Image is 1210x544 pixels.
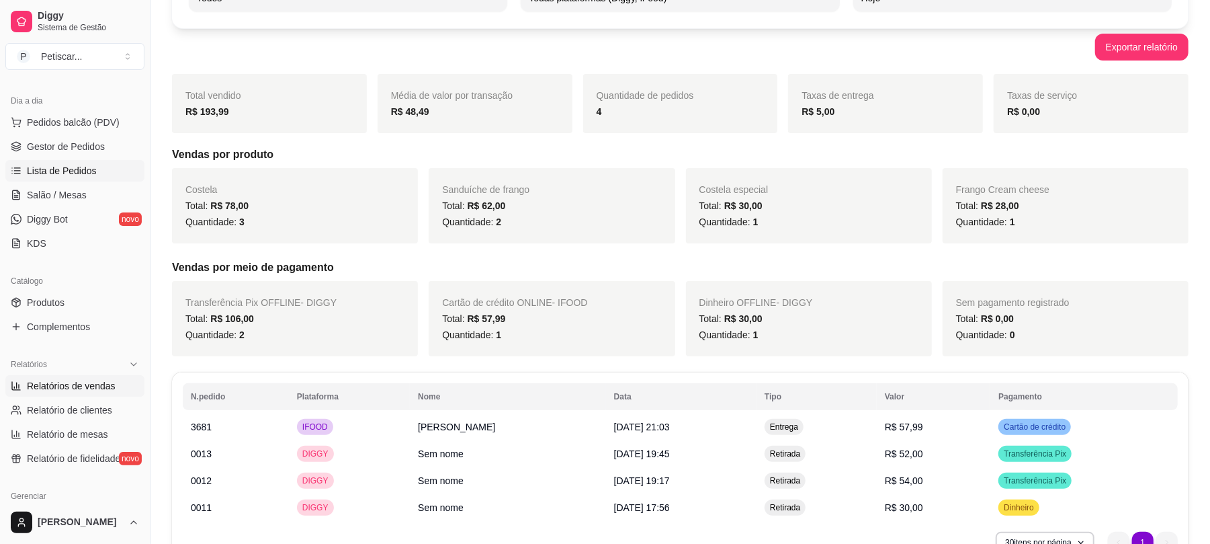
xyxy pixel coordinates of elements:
[41,50,82,63] div: Petiscar ...
[38,22,139,33] span: Sistema de Gestão
[496,329,501,340] span: 1
[614,475,670,486] span: [DATE] 19:17
[27,296,64,309] span: Produtos
[5,136,144,157] a: Gestor de Pedidos
[5,233,144,254] a: KDS
[5,316,144,338] a: Complementos
[185,217,245,227] span: Quantidade:
[877,383,990,410] th: Valor
[5,292,144,313] a: Produtos
[442,184,529,195] span: Sanduíche de frango
[5,375,144,397] a: Relatórios de vendas
[442,313,505,324] span: Total:
[300,502,331,513] span: DIGGY
[614,422,670,432] span: [DATE] 21:03
[27,403,112,417] span: Relatório de clientes
[956,313,1014,324] span: Total:
[699,313,763,324] span: Total:
[185,106,229,117] strong: R$ 193,99
[300,475,331,486] span: DIGGY
[753,217,759,227] span: 1
[5,5,144,38] a: DiggySistema de Gestão
[757,383,877,410] th: Tipo
[767,502,803,513] span: Retirada
[5,399,144,421] a: Relatório de clientes
[699,329,759,340] span: Quantidade:
[185,90,241,101] span: Total vendido
[5,90,144,112] div: Dia a dia
[724,200,763,211] span: R$ 30,00
[410,383,606,410] th: Nome
[956,200,1019,211] span: Total:
[1010,217,1015,227] span: 1
[5,448,144,469] a: Relatório de fidelidadenovo
[239,217,245,227] span: 3
[606,383,757,410] th: Data
[956,217,1015,227] span: Quantidade:
[17,50,30,63] span: P
[699,217,759,227] span: Quantidade:
[27,452,120,465] span: Relatório de fidelidade
[191,475,212,486] span: 0012
[11,359,47,370] span: Relatórios
[802,90,873,101] span: Taxas de entrega
[753,329,759,340] span: 1
[27,164,97,178] span: Lista de Pedidos
[724,313,763,324] span: R$ 30,00
[191,449,212,459] span: 0013
[885,475,923,486] span: R$ 54,00
[1001,502,1037,513] span: Dinheiro
[185,313,254,324] span: Total:
[699,200,763,211] span: Total:
[1001,422,1068,432] span: Cartão de crédito
[172,260,1189,276] h5: Vendas por meio de pagamento
[5,208,144,230] a: Diggy Botnovo
[38,10,139,22] span: Diggy
[27,212,68,226] span: Diggy Bot
[5,424,144,445] a: Relatório de mesas
[300,422,331,432] span: IFOOD
[767,422,801,432] span: Entrega
[191,502,212,513] span: 0011
[5,43,144,70] button: Select a team
[210,200,249,211] span: R$ 78,00
[38,516,123,529] span: [PERSON_NAME]
[1001,475,1069,486] span: Transferência Pix
[767,449,803,459] span: Retirada
[5,112,144,133] button: Pedidos balcão (PDV)
[27,379,116,393] span: Relatórios de vendas
[442,297,587,308] span: Cartão de crédito ONLINE - IFOOD
[210,313,254,324] span: R$ 106,00
[185,329,245,340] span: Quantidade:
[391,90,513,101] span: Média de valor por transação
[468,313,506,324] span: R$ 57,99
[5,160,144,182] a: Lista de Pedidos
[956,184,1049,195] span: Frango Cream cheese
[27,116,120,129] span: Pedidos balcão (PDV)
[410,440,606,467] td: Sem nome
[1007,90,1077,101] span: Taxas de serviço
[27,237,46,250] span: KDS
[410,467,606,494] td: Sem nome
[885,422,923,432] span: R$ 57,99
[699,184,769,195] span: Costela especial
[185,297,337,308] span: Transferência Pix OFFLINE - DIGGY
[885,502,923,513] span: R$ 30,00
[956,297,1070,308] span: Sem pagamento registrado
[5,270,144,292] div: Catálogo
[5,184,144,206] a: Salão / Mesas
[597,106,602,117] strong: 4
[990,383,1178,410] th: Pagamento
[767,475,803,486] span: Retirada
[185,200,249,211] span: Total:
[442,329,501,340] span: Quantidade:
[442,217,501,227] span: Quantidade:
[300,449,331,459] span: DIGGY
[981,200,1019,211] span: R$ 28,00
[27,188,87,202] span: Salão / Mesas
[981,313,1014,324] span: R$ 0,00
[183,383,289,410] th: N.pedido
[956,329,1015,340] span: Quantidade:
[802,106,834,117] strong: R$ 5,00
[468,200,506,211] span: R$ 62,00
